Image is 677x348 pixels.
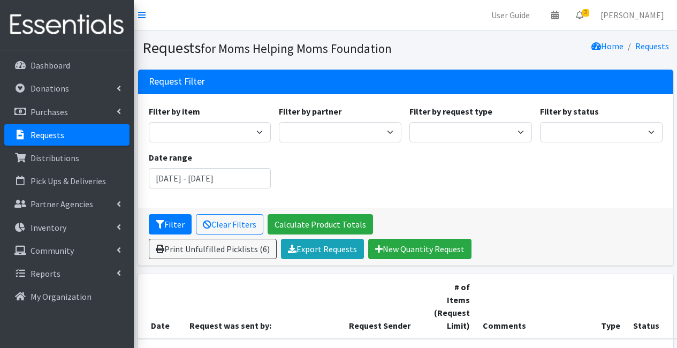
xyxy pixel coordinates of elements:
[196,214,263,234] a: Clear Filters
[149,214,192,234] button: Filter
[31,107,68,117] p: Purchases
[428,274,476,339] th: # of Items (Request Limit)
[582,9,589,17] span: 3
[149,76,205,87] h3: Request Filter
[4,263,130,284] a: Reports
[4,193,130,215] a: Partner Agencies
[483,4,538,26] a: User Guide
[149,105,200,118] label: Filter by item
[4,55,130,76] a: Dashboard
[591,41,623,51] a: Home
[4,124,130,146] a: Requests
[31,60,70,71] p: Dashboard
[540,105,599,118] label: Filter by status
[201,41,392,56] small: for Moms Helping Moms Foundation
[368,239,471,259] a: New Quantity Request
[31,245,74,256] p: Community
[149,168,271,188] input: January 1, 2011 - December 31, 2011
[149,151,192,164] label: Date range
[183,274,343,339] th: Request was sent by:
[4,240,130,261] a: Community
[149,239,277,259] a: Print Unfulfilled Picklists (6)
[4,7,130,43] img: HumanEssentials
[31,153,79,163] p: Distributions
[567,4,592,26] a: 3
[142,39,402,57] h1: Requests
[409,105,492,118] label: Filter by request type
[4,147,130,169] a: Distributions
[476,274,595,339] th: Comments
[279,105,341,118] label: Filter by partner
[4,286,130,307] a: My Organization
[31,291,92,302] p: My Organization
[31,176,106,186] p: Pick Ups & Deliveries
[592,4,673,26] a: [PERSON_NAME]
[4,78,130,99] a: Donations
[4,170,130,192] a: Pick Ups & Deliveries
[4,101,130,123] a: Purchases
[31,199,93,209] p: Partner Agencies
[31,83,69,94] p: Donations
[595,274,627,339] th: Type
[31,268,60,279] p: Reports
[31,222,66,233] p: Inventory
[343,274,428,339] th: Request Sender
[627,274,672,339] th: Status
[31,130,64,140] p: Requests
[138,274,183,339] th: Date
[268,214,373,234] a: Calculate Product Totals
[281,239,364,259] a: Export Requests
[635,41,669,51] a: Requests
[4,217,130,238] a: Inventory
